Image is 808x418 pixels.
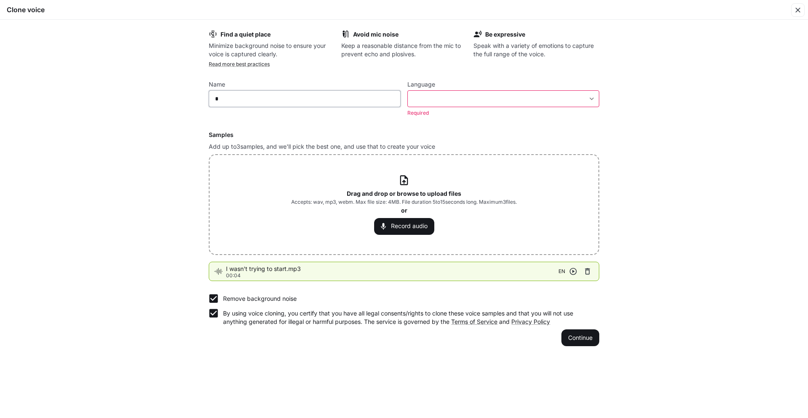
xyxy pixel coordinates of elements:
b: Avoid mic noise [353,31,399,38]
p: Language [407,81,435,87]
p: Keep a reasonable distance from the mic to prevent echo and plosives. [341,42,467,58]
button: Record audio [374,218,434,235]
a: Privacy Policy [511,318,550,325]
a: Terms of Service [451,318,497,325]
h6: Samples [209,131,599,139]
p: By using voice cloning, you certify that you have all legal consents/rights to clone these voice ... [223,309,593,326]
p: Remove background noise [223,294,297,303]
span: I wasn't trying to start.mp3 [226,265,558,273]
p: Speak with a variety of emotions to capture the full range of the voice. [473,42,599,58]
button: Continue [561,329,599,346]
p: Name [209,81,225,87]
a: Read more best practices [209,61,270,67]
b: Be expressive [485,31,525,38]
span: Accepts: wav, mp3, webm. Max file size: 4MB. File duration 5 to 15 seconds long. Maximum 3 files. [291,198,517,206]
b: Drag and drop or browse to upload files [347,190,461,197]
h5: Clone voice [7,5,45,14]
div: ​ [408,95,599,103]
p: Add up to 3 samples, and we'll pick the best one, and use that to create your voice [209,142,599,151]
p: Minimize background noise to ensure your voice is captured clearly. [209,42,335,58]
p: Required [407,109,593,117]
p: 00:04 [226,273,558,278]
span: EN [558,267,565,276]
b: or [401,207,407,214]
b: Find a quiet place [221,31,271,38]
